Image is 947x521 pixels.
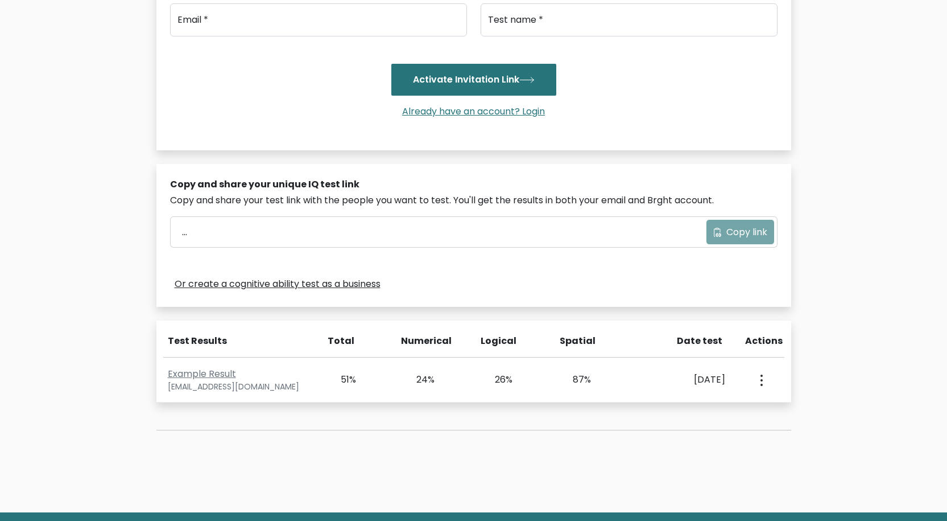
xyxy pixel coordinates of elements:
div: Spatial [560,334,593,348]
div: Test Results [168,334,308,348]
div: 87% [559,373,591,387]
div: Copy and share your test link with the people you want to test. You'll get the results in both yo... [170,194,778,207]
div: [EMAIL_ADDRESS][DOMAIN_NAME] [168,381,311,393]
div: Actions [745,334,784,348]
a: Example Result [168,367,236,380]
input: Email [170,3,467,36]
div: Numerical [401,334,434,348]
div: 51% [324,373,357,387]
div: Copy and share your unique IQ test link [170,178,778,191]
a: Or create a cognitive ability test as a business [175,277,381,291]
div: 26% [481,373,513,387]
div: Date test [639,334,731,348]
div: Total [322,334,355,348]
a: Already have an account? Login [398,105,549,118]
button: Activate Invitation Link [391,64,556,96]
div: [DATE] [637,373,725,387]
div: Logical [481,334,514,348]
input: Test name [481,3,778,36]
div: 24% [402,373,435,387]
